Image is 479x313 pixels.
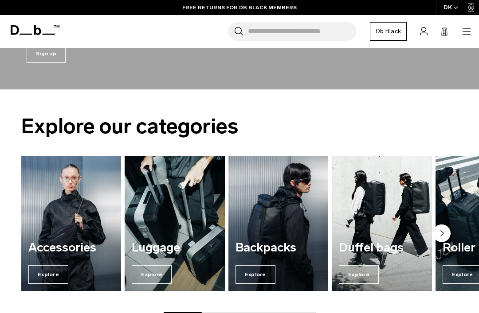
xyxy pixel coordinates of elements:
[132,265,172,284] span: Explore
[21,156,121,290] a: Accessories Explore
[125,156,224,290] div: 2 / 7
[132,241,217,255] h3: Luggage
[339,265,379,284] span: Explore
[182,4,297,12] a: FREE RETURNS FOR DB BLACK MEMBERS
[228,156,328,290] a: Backpacks Explore
[332,156,432,290] div: 4 / 7
[27,44,66,63] a: Sign up
[236,265,275,284] span: Explore
[21,156,121,290] div: 1 / 7
[28,265,68,284] span: Explore
[236,241,321,255] h3: Backpacks
[21,111,458,142] h2: Explore our categories
[125,156,224,290] a: Luggage Explore
[433,224,451,244] button: Next slide
[339,241,424,255] h3: Duffel bags
[332,156,432,290] a: Duffel bags Explore
[370,22,407,41] a: Db Black
[28,241,114,255] h3: Accessories
[228,156,328,290] div: 3 / 7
